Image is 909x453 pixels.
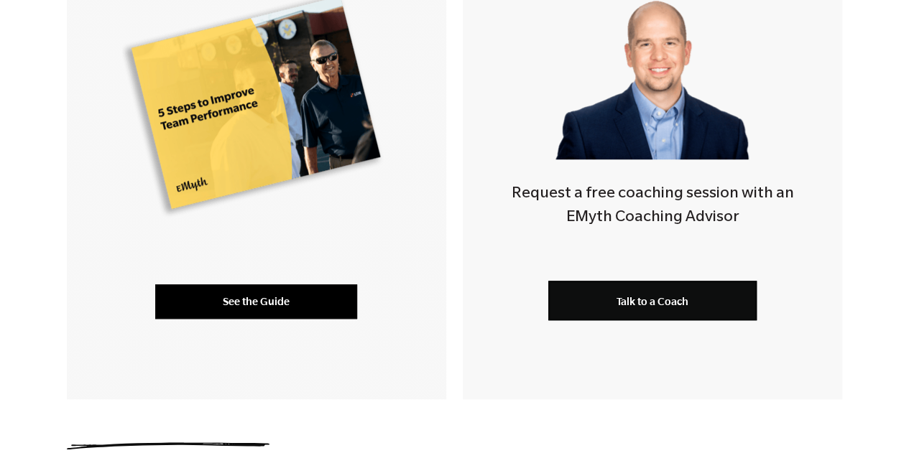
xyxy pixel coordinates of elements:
a: See the Guide [155,284,357,319]
a: Talk to a Coach [548,281,757,320]
img: underline.svg [67,442,269,449]
span: Talk to a Coach [617,295,688,307]
iframe: Chat Widget [837,384,909,453]
h4: Request a free coaching session with an EMyth Coaching Advisor [463,183,843,231]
